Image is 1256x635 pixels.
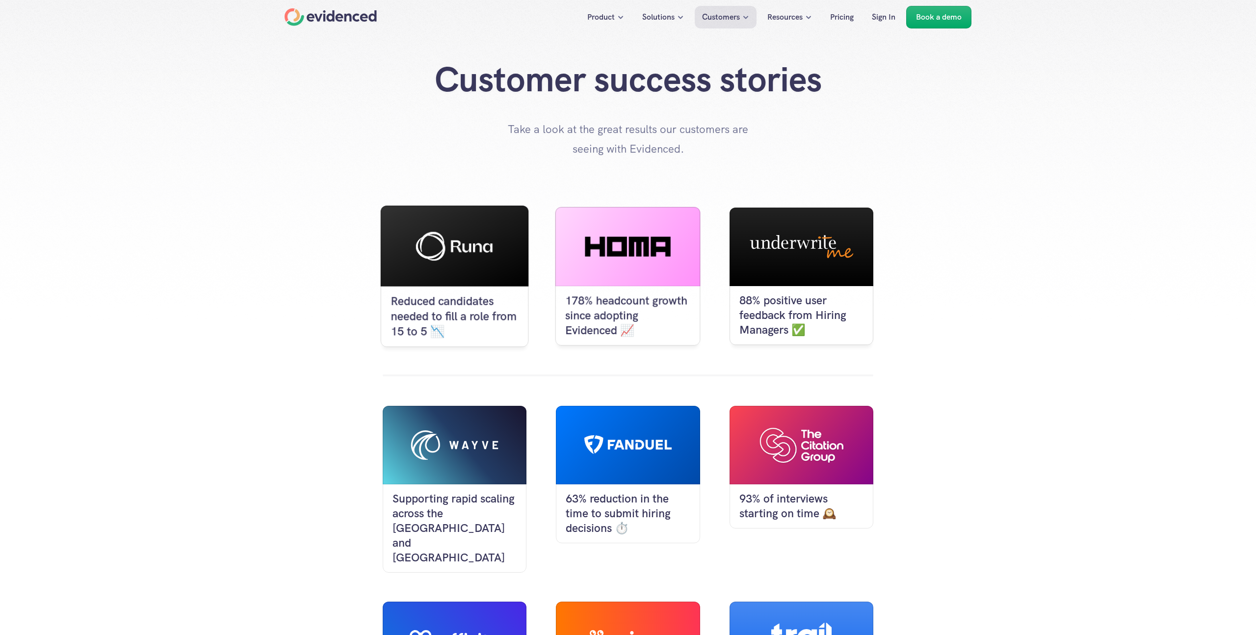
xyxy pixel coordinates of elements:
a: 88% positive user feedback from Hiring Managers ✅ [730,208,873,345]
p: Pricing [830,11,854,24]
a: Book a demo [906,6,971,28]
p: 63% reduction in the time to submit hiring decisions ⏱️ [566,492,690,536]
p: 88% positive user feedback from Hiring Managers ✅ [739,293,863,338]
p: Sign In [872,11,895,24]
h1: Customer success stories [432,59,824,100]
a: Supporting rapid scaling across the [GEOGRAPHIC_DATA] and [GEOGRAPHIC_DATA] [383,406,526,573]
p: 93% of interviews starting on time 🕰️ [739,492,863,521]
a: 178% headcount growth since adopting Evidenced 📈 [555,207,701,345]
p: 178% headcount growth since adopting Evidenced 📈 [565,293,690,338]
p: Book a demo [916,11,962,24]
a: Reduced candidates needed to fill a role from 15 to 5 📉 [381,206,529,347]
p: Product [587,11,615,24]
p: Solutions [642,11,675,24]
p: Customers [702,11,740,24]
p: Reduced candidates needed to fill a role from 15 to 5 📉 [391,294,519,339]
p: Resources [767,11,803,24]
p: Supporting rapid scaling across the [GEOGRAPHIC_DATA] and [GEOGRAPHIC_DATA] [392,492,517,565]
p: Take a look at the great results our customers are seeing with Evidenced. [505,120,751,159]
a: Pricing [823,6,861,28]
a: Home [285,8,377,26]
a: Sign In [864,6,903,28]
